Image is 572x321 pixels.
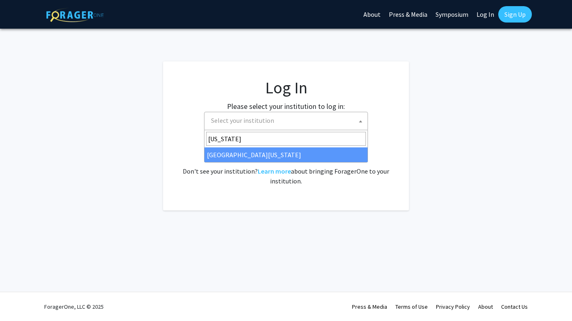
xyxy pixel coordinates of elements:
[478,303,493,310] a: About
[204,112,368,130] span: Select your institution
[227,101,345,112] label: Please select your institution to log in:
[211,116,274,124] span: Select your institution
[208,112,368,129] span: Select your institution
[44,292,104,321] div: ForagerOne, LLC © 2025
[46,8,104,22] img: ForagerOne Logo
[179,147,393,186] div: No account? . Don't see your institution? about bringing ForagerOne to your institution.
[204,147,368,162] li: [GEOGRAPHIC_DATA][US_STATE]
[395,303,428,310] a: Terms of Use
[436,303,470,310] a: Privacy Policy
[498,6,532,23] a: Sign Up
[258,167,291,175] a: Learn more about bringing ForagerOne to your institution
[352,303,387,310] a: Press & Media
[179,78,393,97] h1: Log In
[501,303,528,310] a: Contact Us
[206,132,366,146] input: Search
[6,284,35,315] iframe: Chat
